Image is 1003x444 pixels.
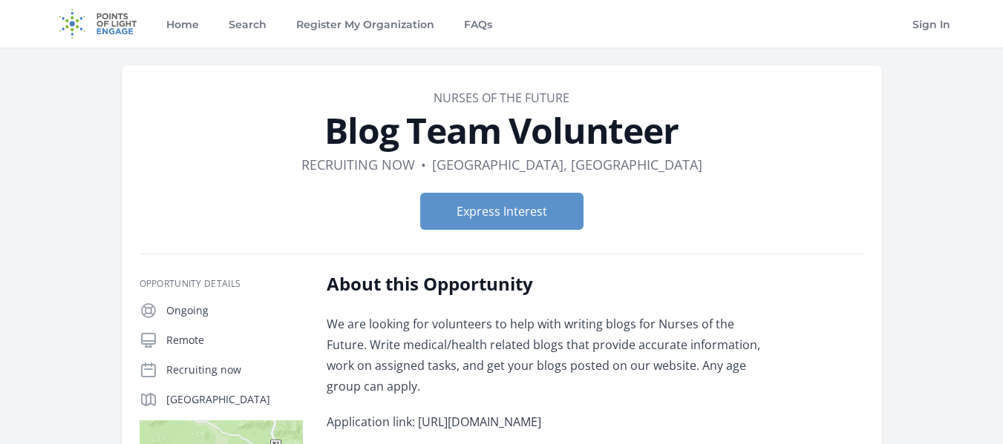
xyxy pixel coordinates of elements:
[327,272,761,296] h2: About this Opportunity
[166,392,303,407] p: [GEOGRAPHIC_DATA]
[432,154,702,175] dd: [GEOGRAPHIC_DATA], [GEOGRAPHIC_DATA]
[301,154,415,175] dd: Recruiting now
[166,333,303,348] p: Remote
[420,193,584,230] button: Express Interest
[327,314,761,397] p: We are looking for volunteers to help with writing blogs for Nurses of the Future. Write medical/...
[327,411,761,432] p: Application link: [URL][DOMAIN_NAME]
[434,90,569,106] a: Nurses of the Future
[140,113,864,148] h1: Blog Team Volunteer
[140,278,303,290] h3: Opportunity Details
[166,362,303,377] p: Recruiting now
[421,154,426,175] div: •
[166,303,303,318] p: Ongoing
